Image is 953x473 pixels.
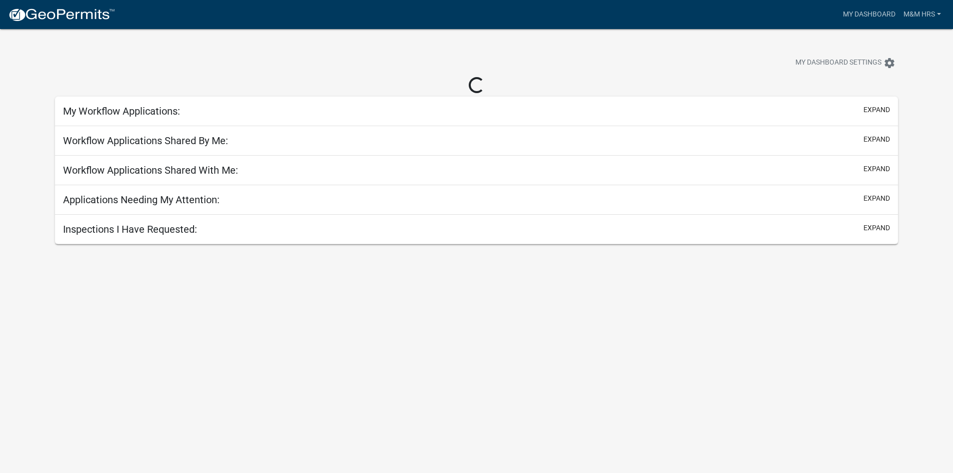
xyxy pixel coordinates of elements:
[863,105,890,115] button: expand
[795,57,881,69] span: My Dashboard Settings
[899,5,945,24] a: M&M HRS
[787,53,903,73] button: My Dashboard Settingssettings
[63,223,197,235] h5: Inspections I Have Requested:
[863,193,890,204] button: expand
[883,57,895,69] i: settings
[63,135,228,147] h5: Workflow Applications Shared By Me:
[839,5,899,24] a: My Dashboard
[863,223,890,233] button: expand
[63,164,238,176] h5: Workflow Applications Shared With Me:
[863,164,890,174] button: expand
[863,134,890,145] button: expand
[63,194,220,206] h5: Applications Needing My Attention:
[63,105,180,117] h5: My Workflow Applications:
